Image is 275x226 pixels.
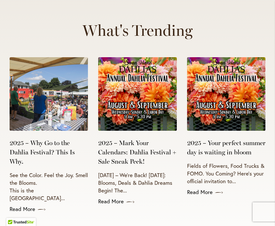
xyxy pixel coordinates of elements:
[98,57,177,131] img: 2025 Annual Dahlias Festival Poster
[98,198,177,205] a: Read More
[10,171,88,202] p: See the Color. Feel the Joy. Smell the Blooms. This is the [GEOGRAPHIC_DATA]...
[10,138,88,166] a: 2025 – Why Go to the Dahlia Festival? This Is Why.
[98,171,177,194] p: [DATE] – We’re Back! [DATE]: Blooms, Deals & Dahlia Dreams Begin! The...
[187,188,265,196] a: Read More
[187,57,265,131] img: 2025 Annual Dahlias Festival Poster
[8,21,267,39] h2: What's Trending
[98,138,177,166] a: 2025 – Mark Your Calendars: Dahlia Festival + Sale Sneak Peek!
[10,57,88,131] img: Dahlia Lecture
[187,138,265,157] a: 2025 – Your perfect summer day is waiting in bloom
[187,162,265,185] p: Fields of Flowers, Food Trucks & FOMO. You Coming? Here’s your official invitation to...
